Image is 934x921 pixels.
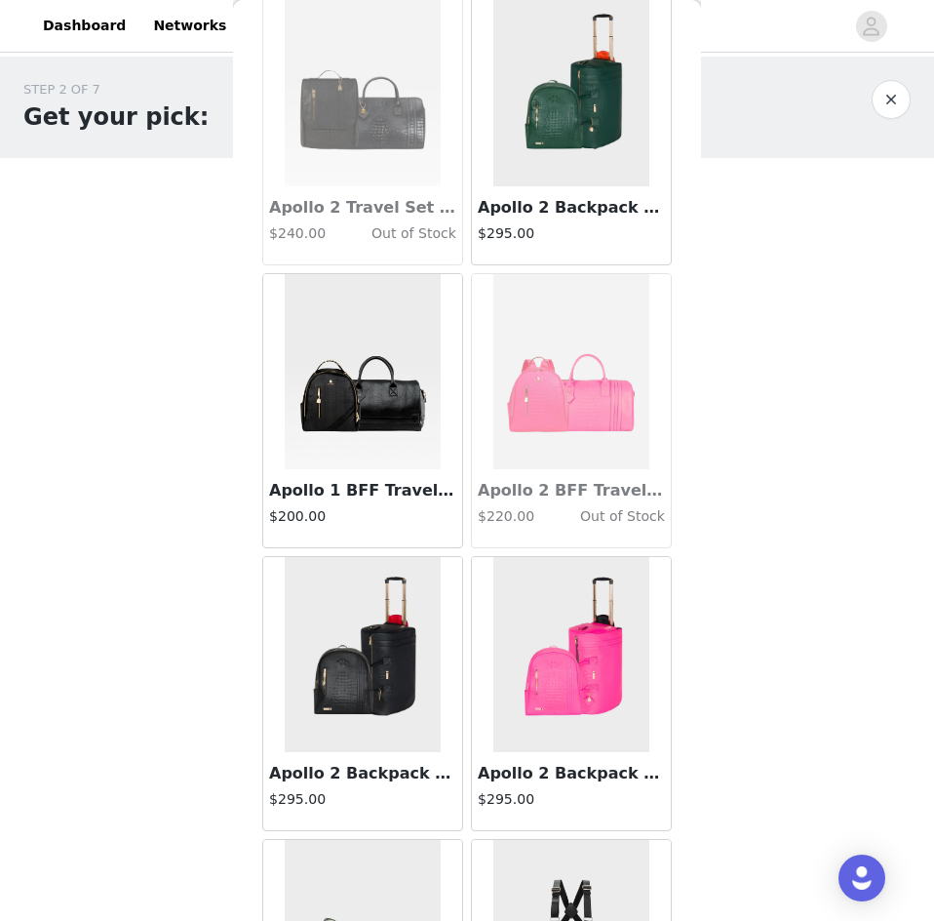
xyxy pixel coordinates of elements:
[31,4,137,48] a: Dashboard
[23,80,209,100] div: STEP 2 OF 7
[478,196,665,220] h3: Apollo 2 Backpack & Rolling Duffle Bag Set in Emerald Green
[478,479,665,502] h3: Apollo 2 BFF Travel Set in Neon Pink
[478,789,665,810] h4: $295.00
[269,196,456,220] h3: Apollo 2 Travel Set in Black
[269,762,456,785] h3: Apollo 2 Backpack & Rolling Duffle Bag Set in Black
[478,506,540,527] h4: $220.00
[285,557,441,752] img: Apollo 2 Backpack & Rolling Duffle Bag Set in Black
[141,4,238,48] a: Networks
[838,855,885,901] div: Open Intercom Messenger
[493,274,649,469] img: Apollo 2 BFF Travel Set in Neon Pink
[269,223,331,244] h4: $240.00
[862,11,880,42] div: avatar
[478,762,665,785] h3: Apollo 2 Backpack & Rolling Duffle Bag Set in Neon Pink
[269,789,456,810] h4: $295.00
[331,223,456,244] h4: Out of Stock
[269,479,456,502] h3: Apollo 1 BFF Travel Set in Black
[540,506,665,527] h4: Out of Stock
[269,506,456,527] h4: $200.00
[285,274,441,469] img: Apollo 1 BFF Travel Set in Black
[493,557,649,752] img: Apollo 2 Backpack & Rolling Duffle Bag Set in Neon Pink
[23,100,209,135] h1: Get your pick:
[478,223,665,244] h4: $295.00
